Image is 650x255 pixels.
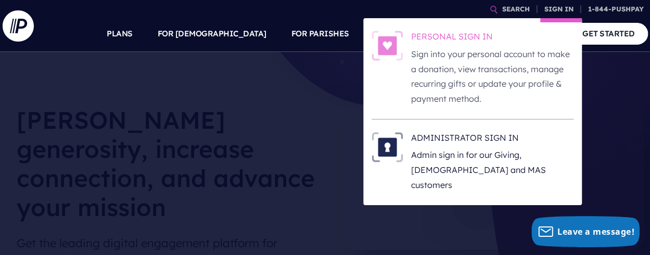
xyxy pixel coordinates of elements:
[372,31,573,106] a: PERSONAL SIGN IN - Illustration PERSONAL SIGN IN Sign into your personal account to make a donati...
[445,16,481,52] a: EXPLORE
[158,16,266,52] a: FOR [DEMOGRAPHIC_DATA]
[291,16,349,52] a: FOR PARISHES
[531,216,640,247] button: Leave a message!
[557,226,634,237] span: Leave a message!
[372,132,573,193] a: ADMINISTRATOR SIGN IN - Illustration ADMINISTRATOR SIGN IN Admin sign in for our Giving, [DEMOGRA...
[411,132,573,147] h6: ADMINISTRATOR SIGN IN
[506,16,545,52] a: COMPANY
[372,31,403,61] img: PERSONAL SIGN IN - Illustration
[374,16,420,52] a: SOLUTIONS
[411,31,573,46] h6: PERSONAL SIGN IN
[107,16,133,52] a: PLANS
[411,47,573,106] p: Sign into your personal account to make a donation, view transactions, manage recurring gifts or ...
[411,147,573,192] p: Admin sign in for our Giving, [DEMOGRAPHIC_DATA] and MAS customers
[569,23,648,44] a: GET STARTED
[372,132,403,162] img: ADMINISTRATOR SIGN IN - Illustration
